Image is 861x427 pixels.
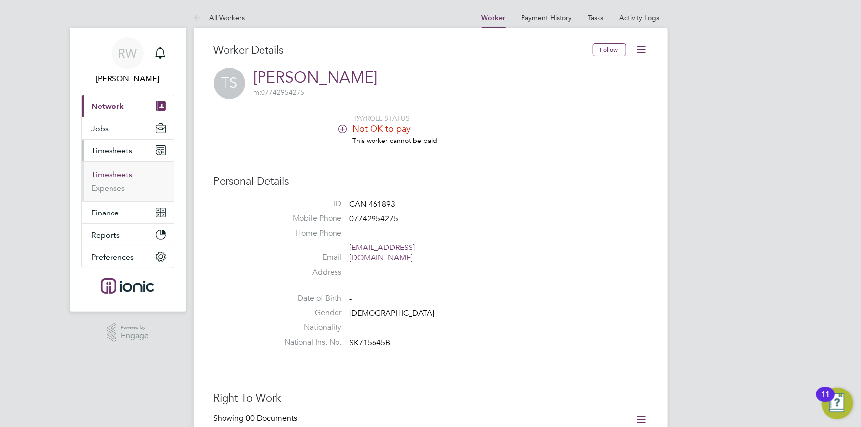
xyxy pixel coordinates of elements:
label: ID [273,199,342,209]
label: National Ins. No. [273,337,342,348]
label: Address [273,267,342,278]
a: Payment History [522,13,572,22]
span: 07742954275 [254,88,305,97]
button: Finance [82,202,174,223]
div: Showing [214,413,299,424]
label: Date of Birth [273,293,342,304]
a: [EMAIL_ADDRESS][DOMAIN_NAME] [350,243,415,263]
label: Home Phone [273,228,342,239]
span: Jobs [92,124,109,133]
a: Timesheets [92,170,133,179]
span: Powered by [121,323,149,332]
span: CAN-461893 [350,199,396,209]
div: Timesheets [82,161,174,201]
label: Gender [273,308,342,318]
label: Email [273,252,342,263]
span: TS [214,68,245,99]
nav: Main navigation [70,28,186,312]
button: Network [82,95,174,117]
label: Nationality [273,322,342,333]
button: Timesheets [82,140,174,161]
span: PAYROLL STATUS [355,114,410,123]
a: All Workers [194,13,245,22]
span: RW [118,47,137,60]
a: Powered byEngage [107,323,149,342]
a: Tasks [588,13,604,22]
div: 11 [821,394,830,407]
span: Network [92,102,124,111]
span: Reports [92,230,120,240]
a: Activity Logs [620,13,660,22]
button: Preferences [82,246,174,268]
span: SK715645B [350,338,391,348]
h3: Worker Details [214,43,593,58]
span: Ryan Walker [81,73,174,85]
span: m: [254,88,262,97]
span: - [350,294,352,304]
span: Timesheets [92,146,133,155]
span: [DEMOGRAPHIC_DATA] [350,309,435,319]
img: ionic-logo-retina.png [101,278,154,294]
h3: Personal Details [214,175,648,189]
h3: Right To Work [214,391,648,406]
a: [PERSON_NAME] [254,68,378,87]
a: RW[PERSON_NAME] [81,37,174,85]
span: Preferences [92,252,134,262]
button: Follow [593,43,626,56]
a: Expenses [92,183,125,193]
span: Not OK to pay [353,123,411,134]
button: Reports [82,224,174,246]
label: Mobile Phone [273,213,342,224]
span: Engage [121,332,149,340]
span: 07742954275 [350,214,399,224]
span: 00 Documents [246,413,298,423]
a: Worker [482,14,506,22]
a: Go to home page [81,278,174,294]
button: Open Resource Center, 11 new notifications [822,388,853,419]
span: Finance [92,208,119,217]
span: This worker cannot be paid [353,136,438,145]
button: Jobs [82,117,174,139]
